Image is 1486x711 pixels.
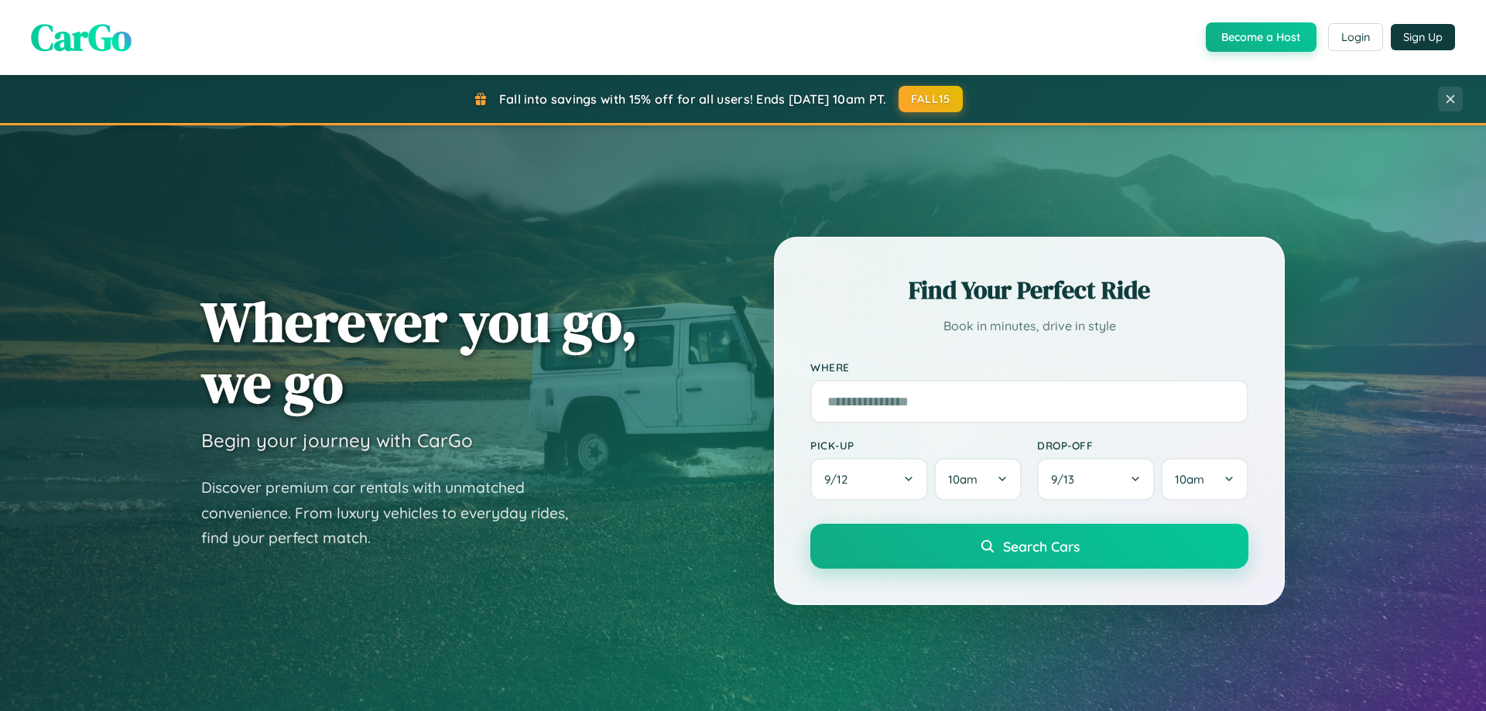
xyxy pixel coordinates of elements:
[1206,22,1317,52] button: Become a Host
[934,458,1022,501] button: 10am
[810,361,1248,374] label: Where
[201,291,638,413] h1: Wherever you go, we go
[810,439,1022,452] label: Pick-up
[201,475,588,551] p: Discover premium car rentals with unmatched convenience. From luxury vehicles to everyday rides, ...
[499,91,887,107] span: Fall into savings with 15% off for all users! Ends [DATE] 10am PT.
[824,472,855,487] span: 9 / 12
[201,429,473,452] h3: Begin your journey with CarGo
[31,12,132,63] span: CarGo
[810,458,928,501] button: 9/12
[1328,23,1383,51] button: Login
[1175,472,1204,487] span: 10am
[1037,458,1155,501] button: 9/13
[948,472,978,487] span: 10am
[1051,472,1082,487] span: 9 / 13
[899,86,964,112] button: FALL15
[810,273,1248,307] h2: Find Your Perfect Ride
[1037,439,1248,452] label: Drop-off
[1161,458,1248,501] button: 10am
[810,315,1248,337] p: Book in minutes, drive in style
[1391,24,1455,50] button: Sign Up
[1003,538,1080,555] span: Search Cars
[810,524,1248,569] button: Search Cars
